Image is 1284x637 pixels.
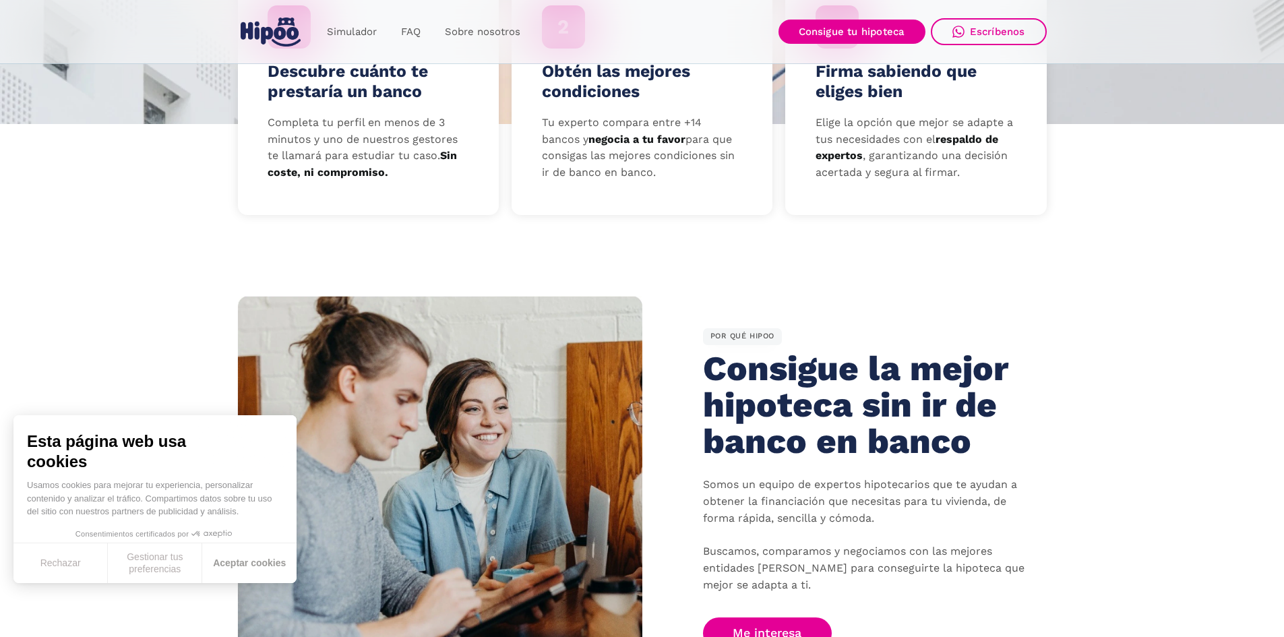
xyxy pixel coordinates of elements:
[778,20,925,44] a: Consigue tu hipoteca
[816,115,1016,181] p: Elige la opción que mejor se adapte a tus necesidades con el , garantizando una decisión acertada...
[703,328,783,346] div: POR QUÉ HIPOO
[268,61,468,102] h4: Descubre cuánto te prestaría un banco
[315,19,389,45] a: Simulador
[268,115,468,181] p: Completa tu perfil en menos de 3 minutos y uno de nuestros gestores te llamará para estudiar tu c...
[542,61,743,102] h4: Obtén las mejores condiciones
[703,351,1014,459] h2: Consigue la mejor hipoteca sin ir de banco en banco
[970,26,1025,38] div: Escríbenos
[238,12,304,52] a: home
[931,18,1047,45] a: Escríbenos
[588,133,685,146] strong: negocia a tu favor
[703,477,1027,594] p: Somos un equipo de expertos hipotecarios que te ayudan a obtener la financiación que necesitas pa...
[268,149,457,179] strong: Sin coste, ni compromiso.
[542,115,743,181] p: Tu experto compara entre +14 bancos y para que consigas las mejores condiciones sin ir de banco e...
[389,19,433,45] a: FAQ
[433,19,532,45] a: Sobre nosotros
[816,61,1016,102] h4: Firma sabiendo que eliges bien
